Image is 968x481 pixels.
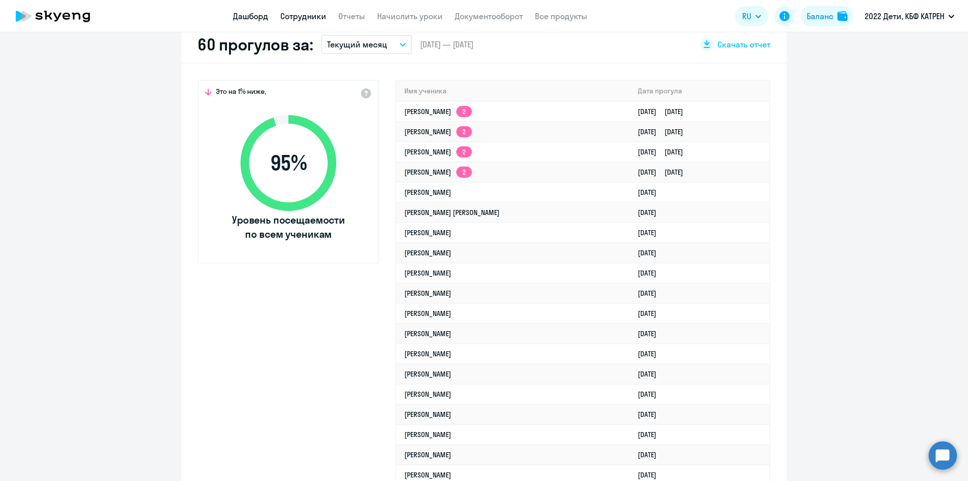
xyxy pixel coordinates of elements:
img: balance [837,11,848,21]
span: Уровень посещаемости по всем ученикам [230,213,346,241]
button: Текущий месяц [321,35,412,54]
a: [DATE] [638,208,664,217]
th: Имя ученика [396,81,630,101]
a: [DATE] [638,289,664,298]
a: [PERSON_NAME] [404,369,451,379]
a: [DATE] [638,228,664,237]
th: Дата прогула [630,81,769,101]
a: Сотрудники [280,11,326,21]
span: [DATE] — [DATE] [420,39,473,50]
a: [DATE] [638,470,664,479]
a: [DATE][DATE] [638,107,691,116]
a: [PERSON_NAME]2 [404,127,472,136]
a: [DATE] [638,410,664,419]
app-skyeng-badge: 2 [456,146,472,157]
a: [DATE] [638,390,664,399]
a: [DATE] [638,329,664,338]
button: 2022 Дети, КБФ КАТРЕН [860,4,959,28]
a: [DATE][DATE] [638,147,691,156]
a: [PERSON_NAME] [404,248,451,257]
a: [DATE] [638,309,664,318]
a: [PERSON_NAME]2 [404,107,472,116]
a: [PERSON_NAME] [404,410,451,419]
p: 2022 Дети, КБФ КАТРЕН [865,10,944,22]
app-skyeng-badge: 2 [456,167,472,178]
a: [DATE][DATE] [638,168,691,177]
app-skyeng-badge: 2 [456,106,472,117]
a: [DATE] [638,349,664,358]
a: [DATE] [638,188,664,197]
a: Начислить уроки [377,11,443,21]
a: [PERSON_NAME] [404,329,451,338]
h2: 60 прогулов за: [198,34,313,55]
a: [DATE] [638,248,664,257]
a: [PERSON_NAME] [404,430,451,439]
span: Скачать отчет [717,39,770,50]
div: Баланс [807,10,833,22]
a: [PERSON_NAME]2 [404,168,472,177]
a: [PERSON_NAME] [404,269,451,278]
a: [PERSON_NAME]2 [404,147,472,156]
a: [DATE] [638,450,664,459]
a: [PERSON_NAME] [404,188,451,197]
a: [DATE] [638,369,664,379]
a: [DATE][DATE] [638,127,691,136]
span: RU [742,10,751,22]
a: Документооборот [455,11,523,21]
app-skyeng-badge: 2 [456,126,472,137]
a: [DATE] [638,430,664,439]
a: [PERSON_NAME] [404,470,451,479]
a: [PERSON_NAME] [404,228,451,237]
button: RU [735,6,768,26]
a: [PERSON_NAME] [PERSON_NAME] [404,208,500,217]
a: Отчеты [338,11,365,21]
a: [PERSON_NAME] [404,309,451,318]
a: [PERSON_NAME] [404,390,451,399]
p: Текущий месяц [327,38,387,50]
a: Дашборд [233,11,268,21]
a: [PERSON_NAME] [404,450,451,459]
a: [PERSON_NAME] [404,349,451,358]
a: [DATE] [638,269,664,278]
span: 95 % [230,151,346,175]
a: Все продукты [535,11,587,21]
a: [PERSON_NAME] [404,289,451,298]
button: Балансbalance [801,6,854,26]
span: Это на 1% ниже, [216,87,266,99]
